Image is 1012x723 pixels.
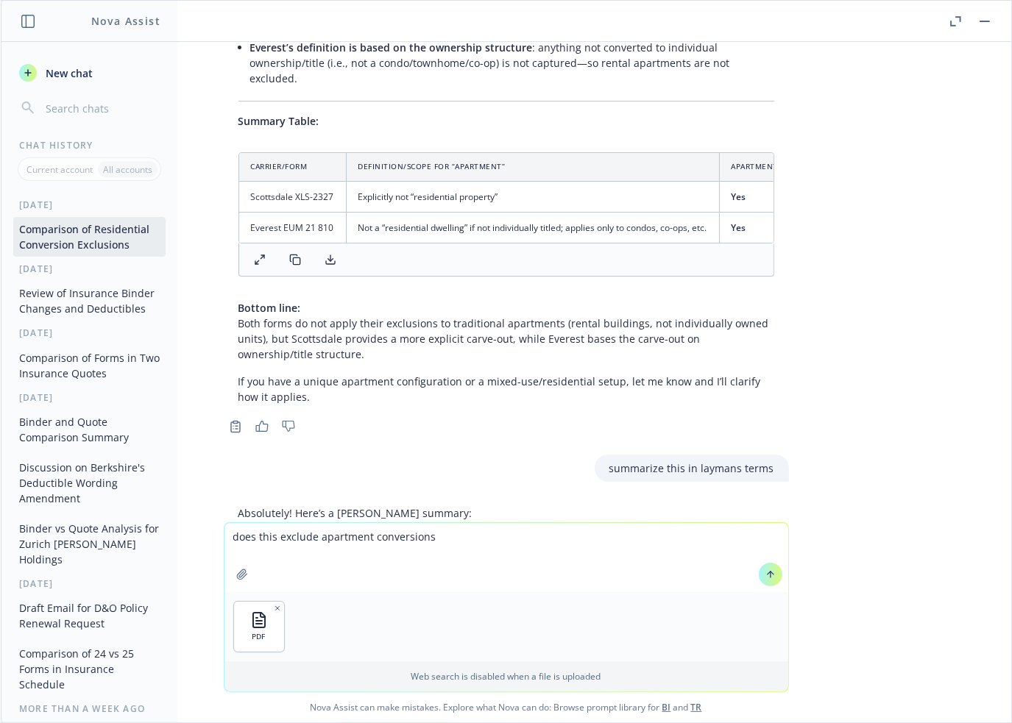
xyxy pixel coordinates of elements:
li: : anything not converted to individual ownership/title (i.e., not a condo/townhome/co-op) is not ... [250,37,774,89]
div: [DATE] [1,327,177,339]
input: Search chats [43,98,160,118]
button: Review of Insurance Binder Changes and Deductibles [13,281,166,321]
td: Scottsdale XLS-2327 [239,181,347,212]
div: More than a week ago [1,702,177,715]
button: PDF [234,602,284,652]
span: Yes [732,190,746,203]
p: If you have a unique apartment configuration or a mixed-use/residential setup, let me know and I’... [238,374,774,405]
button: New chat [13,60,166,86]
th: Carrier/Form [239,153,347,181]
p: Absolutely! Here’s a [PERSON_NAME] summary: [238,505,774,521]
th: Apartments Excluded from Restriction? [719,153,917,181]
button: Discussion on Berkshire's Deductible Wording Amendment [13,455,166,510]
a: BI [662,701,671,713]
th: Definition/Scope for “Apartment” [346,153,719,181]
span: PDF [252,632,266,641]
button: Comparison of Forms in Two Insurance Quotes [13,346,166,385]
svg: Copy to clipboard [229,420,242,433]
button: Comparison of 24 vs 25 Forms in Insurance Schedule [13,641,166,697]
span: Summary Table: [238,114,319,128]
div: [DATE] [1,577,177,590]
p: Web search is disabled when a file is uploaded [233,670,779,683]
a: TR [691,701,702,713]
p: All accounts [103,163,152,176]
button: Draft Email for D&O Policy Renewal Request [13,596,166,635]
button: Thumbs down [277,416,300,437]
div: [DATE] [1,263,177,275]
td: Explicitly not “residential property” [346,181,719,212]
td: Not a “residential dwelling” if not individually titled; applies only to condos, co-ops, etc. [346,212,719,243]
p: Both forms do not apply their exclusions to traditional apartments (rental buildings, not individ... [238,300,774,362]
span: Bottom line: [238,301,301,315]
div: [DATE] [1,391,177,404]
span: Yes [732,221,746,234]
td: Everest EUM 21 810 [239,212,347,243]
span: Nova Assist can make mistakes. Explore what Nova can do: Browse prompt library for and [7,692,1005,722]
textarea: does this exclude apartment conversions [224,523,788,592]
button: Binder vs Quote Analysis for Zurich [PERSON_NAME] Holdings [13,516,166,571]
h1: Nova Assist [91,13,160,29]
p: summarize this in laymans terms [609,460,774,476]
p: Current account [26,163,93,176]
button: Binder and Quote Comparison Summary [13,410,166,449]
span: New chat [43,65,93,81]
div: Chat History [1,139,177,152]
span: Everest’s definition is based on the ownership structure [250,40,533,54]
div: [DATE] [1,199,177,211]
button: Comparison of Residential Conversion Exclusions [13,217,166,257]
